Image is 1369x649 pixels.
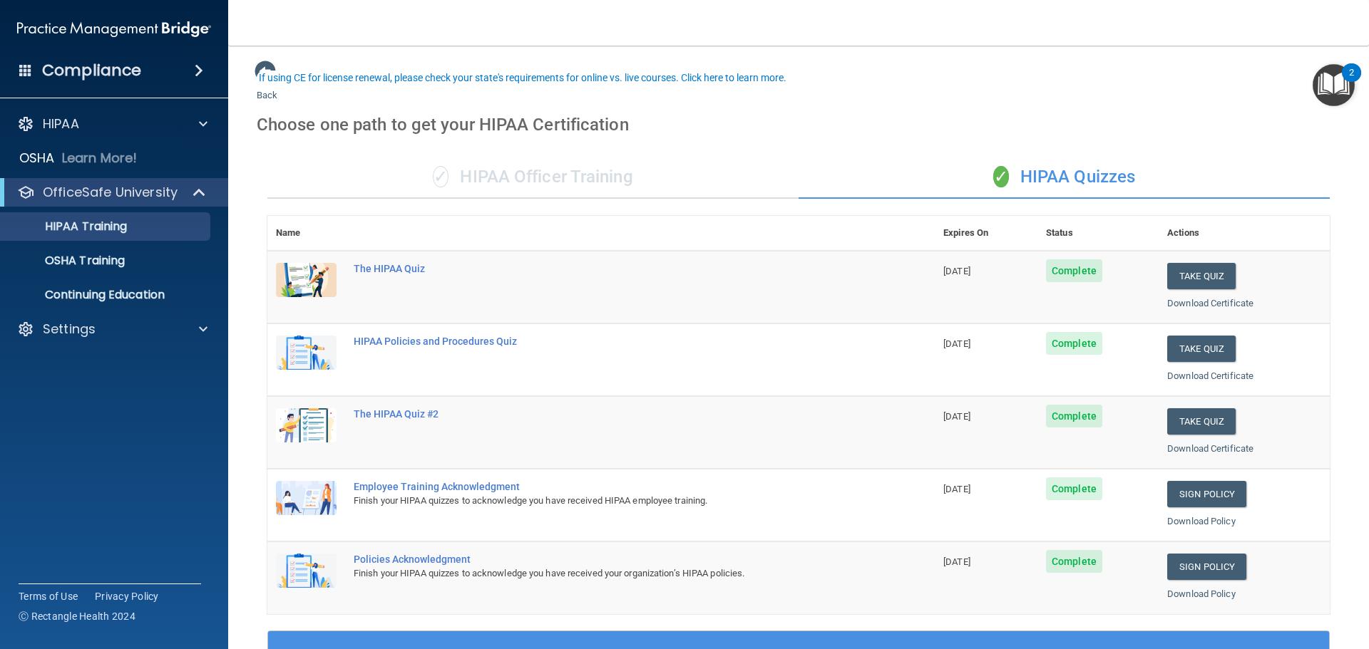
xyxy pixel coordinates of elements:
div: Employee Training Acknowledgment [354,481,863,492]
p: OSHA Training [9,254,125,268]
p: Settings [43,321,96,338]
div: The HIPAA Quiz #2 [354,408,863,420]
span: [DATE] [943,411,970,422]
p: OfficeSafe University [43,184,178,201]
a: Sign Policy [1167,554,1246,580]
span: Complete [1046,550,1102,573]
a: OfficeSafe University [17,184,207,201]
span: ✓ [993,166,1009,187]
div: 2 [1349,73,1354,91]
button: Take Quiz [1167,336,1236,362]
th: Expires On [935,216,1037,251]
a: Download Policy [1167,588,1236,599]
a: Privacy Policy [95,589,159,603]
button: Open Resource Center, 2 new notifications [1313,64,1355,106]
a: Download Certificate [1167,443,1253,454]
button: Take Quiz [1167,408,1236,435]
div: Choose one path to get your HIPAA Certification [257,104,1340,145]
div: HIPAA Policies and Procedures Quiz [354,336,863,347]
a: Download Certificate [1167,370,1253,381]
a: Back [257,73,277,100]
p: OSHA [19,150,55,167]
div: HIPAA Officer Training [267,156,799,199]
div: HIPAA Quizzes [799,156,1330,199]
span: Complete [1046,259,1102,282]
th: Actions [1159,216,1330,251]
a: Download Certificate [1167,298,1253,308]
a: HIPAA [17,115,207,133]
p: Continuing Education [9,288,204,302]
a: Terms of Use [19,589,78,603]
div: The HIPAA Quiz [354,263,863,274]
span: Complete [1046,332,1102,355]
div: Finish your HIPAA quizzes to acknowledge you have received HIPAA employee training. [354,492,863,509]
span: Complete [1046,477,1102,500]
span: [DATE] [943,484,970,494]
span: Complete [1046,405,1102,427]
span: [DATE] [943,556,970,567]
p: HIPAA [43,115,79,133]
span: [DATE] [943,338,970,349]
p: Learn More! [62,150,138,167]
span: Ⓒ Rectangle Health 2024 [19,609,135,623]
a: Sign Policy [1167,481,1246,507]
a: Download Policy [1167,516,1236,526]
span: [DATE] [943,266,970,276]
button: Take Quiz [1167,263,1236,289]
span: ✓ [433,166,448,187]
th: Name [267,216,345,251]
th: Status [1037,216,1159,251]
p: HIPAA Training [9,219,127,234]
button: If using CE for license renewal, please check your state's requirements for online vs. live cours... [257,71,789,85]
a: Settings [17,321,207,338]
div: If using CE for license renewal, please check your state's requirements for online vs. live cours... [259,73,786,83]
div: Finish your HIPAA quizzes to acknowledge you have received your organization’s HIPAA policies. [354,565,863,582]
div: Policies Acknowledgment [354,554,863,565]
h4: Compliance [42,61,141,81]
img: PMB logo [17,15,211,43]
